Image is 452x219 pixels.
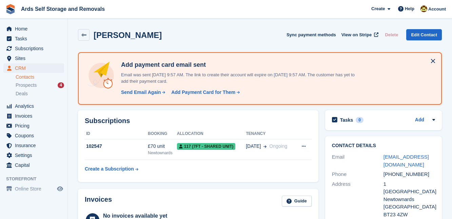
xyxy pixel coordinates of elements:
[85,163,138,175] a: Create a Subscription
[246,143,261,150] span: [DATE]
[332,180,384,219] div: Address
[15,184,56,194] span: Online Store
[3,24,64,34] a: menu
[246,128,295,139] th: Tenancy
[15,151,56,160] span: Settings
[148,150,177,156] div: Newtownards
[87,61,116,90] img: add-payment-card-4dbda4983b697a7845d177d07a5d71e8a16f1ec00487972de202a45f1e8132f5.svg
[85,117,312,125] h2: Subscriptions
[56,185,64,193] a: Preview store
[94,31,162,40] h2: [PERSON_NAME]
[382,29,401,40] button: Delete
[85,165,134,173] div: Create a Subscription
[3,34,64,43] a: menu
[3,101,64,111] a: menu
[3,151,64,160] a: menu
[15,121,56,131] span: Pricing
[282,196,312,207] a: Guide
[356,117,363,123] div: 0
[121,89,161,96] div: Send Email Again
[287,29,336,40] button: Sync payment methods
[6,176,67,182] span: Storefront
[58,82,64,88] div: 4
[384,171,435,178] div: [PHONE_NUMBER]
[15,131,56,140] span: Coupons
[16,91,28,97] span: Deals
[3,63,64,73] a: menu
[420,5,427,12] img: Mark McFerran
[15,44,56,53] span: Subscriptions
[15,111,56,121] span: Invoices
[340,117,353,123] h2: Tasks
[5,4,16,14] img: stora-icon-8386f47178a22dfd0bd8f6a31ec36ba5ce8667c1dd55bd0f319d3a0aa187defe.svg
[332,171,384,178] div: Phone
[16,90,64,97] a: Deals
[85,143,148,150] div: 102547
[15,160,56,170] span: Capital
[3,54,64,63] a: menu
[3,141,64,150] a: menu
[269,143,287,149] span: Ongoing
[15,63,56,73] span: CRM
[405,5,414,12] span: Help
[16,74,64,80] a: Contacts
[384,196,435,203] div: Newtownards
[148,143,177,150] div: £70 unit
[15,101,56,111] span: Analytics
[332,143,435,148] h2: Contact Details
[384,154,429,167] a: [EMAIL_ADDRESS][DOMAIN_NAME]
[406,29,442,40] a: Edit Contact
[339,29,380,40] a: View on Stripe
[3,121,64,131] a: menu
[384,180,435,196] div: 1 [GEOGRAPHIC_DATA]
[415,116,424,124] a: Add
[332,153,384,168] div: Email
[341,32,372,38] span: View on Stripe
[85,128,148,139] th: ID
[118,72,356,85] p: Email was sent [DATE] 9:57 AM. The link to create their account will expire on [DATE] 9:57 AM. Th...
[15,141,56,150] span: Insurance
[148,128,177,139] th: Booking
[15,24,56,34] span: Home
[3,160,64,170] a: menu
[15,34,56,43] span: Tasks
[85,196,112,207] h2: Invoices
[177,128,246,139] th: Allocation
[15,54,56,63] span: Sites
[3,131,64,140] a: menu
[169,89,240,96] a: Add Payment Card for Them
[384,203,435,211] div: [GEOGRAPHIC_DATA]
[3,184,64,194] a: menu
[171,89,235,96] div: Add Payment Card for Them
[18,3,107,15] a: Ards Self Storage and Removals
[384,211,435,219] div: BT23 4ZW
[371,5,385,12] span: Create
[177,143,235,150] span: 117 (7ft - shared unit)
[118,61,356,69] h4: Add payment card email sent
[428,6,446,13] span: Account
[3,44,64,53] a: menu
[3,111,64,121] a: menu
[16,82,37,88] span: Prospects
[16,82,64,89] a: Prospects 4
